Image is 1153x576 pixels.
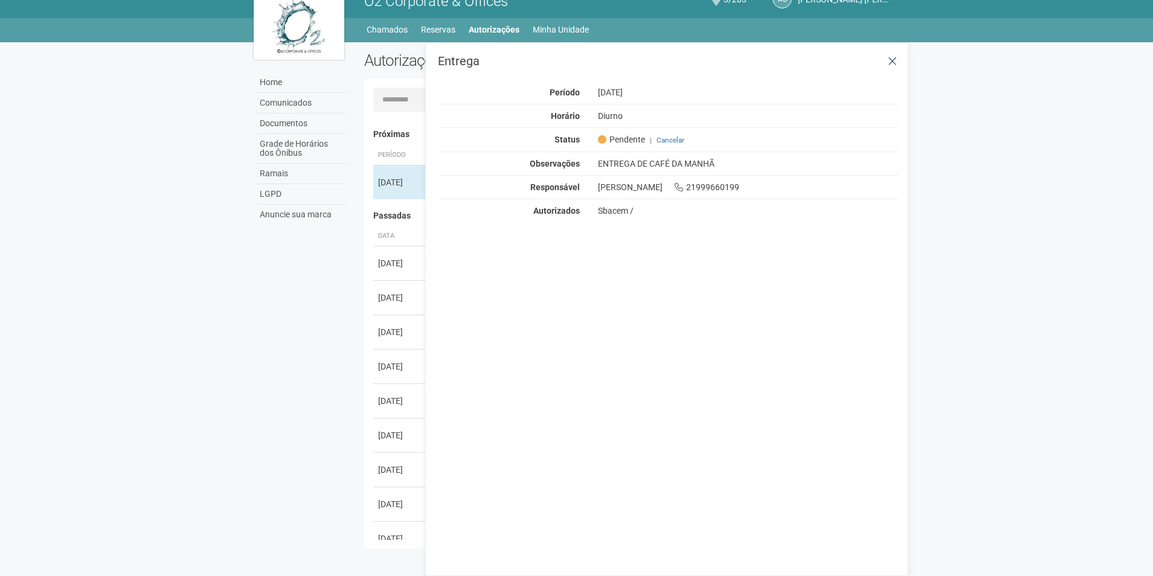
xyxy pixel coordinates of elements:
[367,21,408,38] a: Chamados
[421,21,455,38] a: Reservas
[469,21,519,38] a: Autorizações
[650,136,652,144] span: |
[378,498,423,510] div: [DATE]
[533,21,589,38] a: Minha Unidade
[378,533,423,545] div: [DATE]
[530,159,580,168] strong: Observações
[378,176,423,188] div: [DATE]
[551,111,580,121] strong: Horário
[378,360,423,373] div: [DATE]
[533,206,580,216] strong: Autorizados
[589,158,908,169] div: ENTREGA DE CAFÉ DA MANHÃ
[257,184,346,205] a: LGPD
[364,51,623,69] h2: Autorizações
[373,146,428,165] th: Período
[550,88,580,97] strong: Período
[530,182,580,192] strong: Responsável
[373,226,428,246] th: Data
[554,135,580,144] strong: Status
[257,114,346,134] a: Documentos
[373,130,891,139] h4: Próximas
[378,429,423,441] div: [DATE]
[257,164,346,184] a: Ramais
[378,326,423,338] div: [DATE]
[589,110,908,121] div: Diurno
[378,292,423,304] div: [DATE]
[378,395,423,407] div: [DATE]
[257,134,346,164] a: Grade de Horários dos Ônibus
[257,93,346,114] a: Comunicados
[257,205,346,225] a: Anuncie sua marca
[589,87,908,98] div: [DATE]
[438,55,899,67] h3: Entrega
[257,72,346,93] a: Home
[589,182,908,193] div: [PERSON_NAME] 21999660199
[378,464,423,476] div: [DATE]
[378,257,423,269] div: [DATE]
[598,134,645,145] span: Pendente
[657,136,684,144] a: Cancelar
[598,205,899,216] div: Sbacem /
[373,211,891,220] h4: Passadas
